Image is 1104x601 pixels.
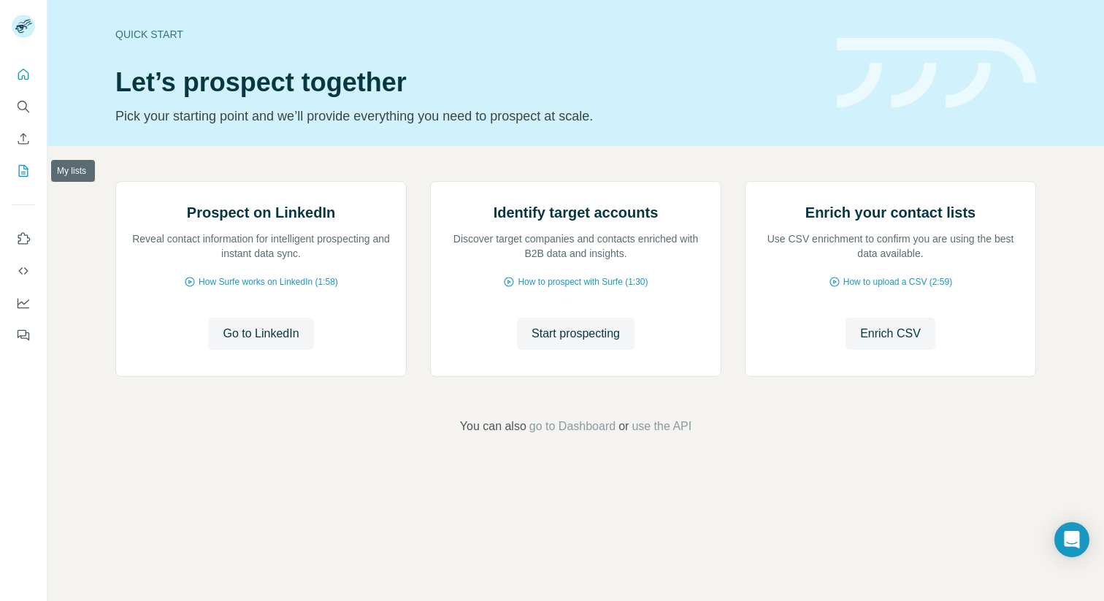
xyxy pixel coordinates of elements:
h2: Enrich your contact lists [805,202,975,223]
p: Use CSV enrichment to confirm you are using the best data available. [760,231,1021,261]
span: How to prospect with Surfe (1:30) [518,275,648,288]
button: Dashboard [12,290,35,316]
h1: Let’s prospect together [115,68,819,97]
button: Quick start [12,61,35,88]
p: Discover target companies and contacts enriched with B2B data and insights. [445,231,706,261]
button: Enrich CSV [846,318,935,350]
button: Search [12,93,35,120]
span: Start prospecting [532,325,620,342]
img: banner [837,38,1036,109]
button: go to Dashboard [529,418,616,435]
button: Start prospecting [517,318,635,350]
button: Use Surfe API [12,258,35,284]
p: Reveal contact information for intelligent prospecting and instant data sync. [131,231,391,261]
img: Avatar [12,15,35,38]
span: How to upload a CSV (2:59) [843,275,952,288]
span: Enrich CSV [860,325,921,342]
p: Pick your starting point and we’ll provide everything you need to prospect at scale. [115,106,819,126]
span: You can also [460,418,526,435]
button: Use Surfe on LinkedIn [12,226,35,252]
div: Open Intercom Messenger [1054,522,1089,557]
button: Enrich CSV [12,126,35,152]
span: or [618,418,629,435]
div: Quick start [115,27,819,42]
button: Feedback [12,322,35,348]
span: Go to LinkedIn [223,325,299,342]
button: My lists [12,158,35,184]
h2: Prospect on LinkedIn [187,202,335,223]
span: How Surfe works on LinkedIn (1:58) [199,275,338,288]
button: use the API [632,418,691,435]
button: Go to LinkedIn [208,318,313,350]
h2: Identify target accounts [494,202,659,223]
